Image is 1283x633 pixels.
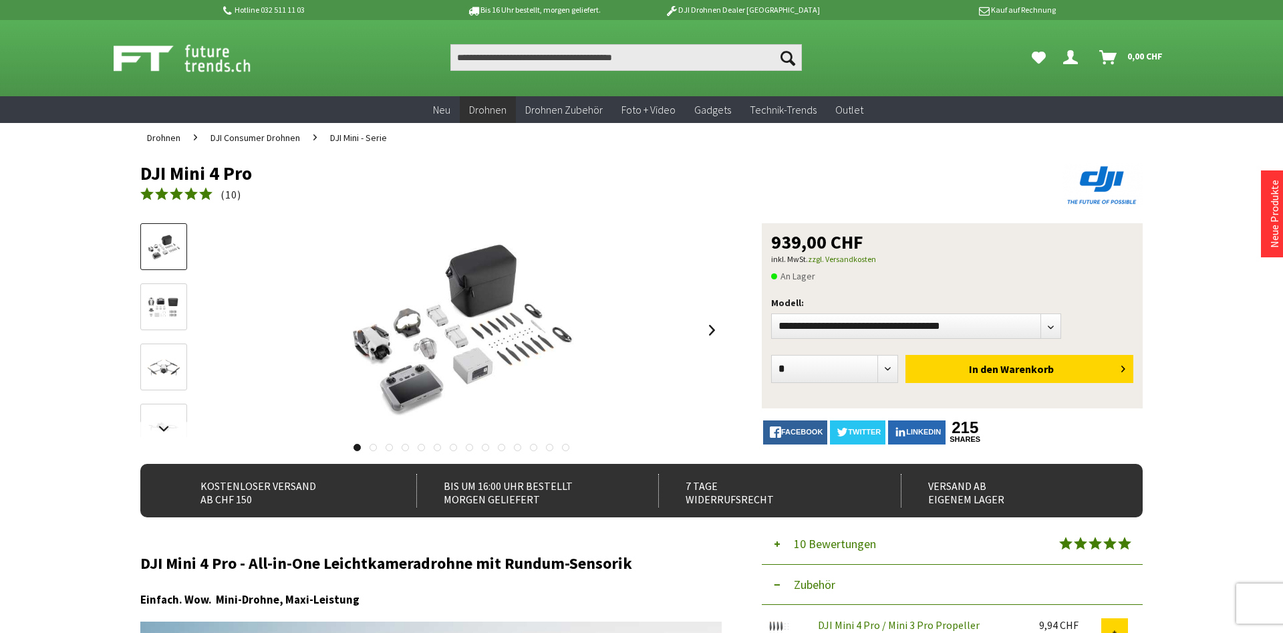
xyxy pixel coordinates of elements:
h1: DJI Mini 4 Pro [140,163,942,183]
span: Gadgets [694,103,731,116]
a: Drohnen [460,96,516,124]
p: inkl. MwSt. [771,251,1133,267]
span: DJI Consumer Drohnen [210,132,300,144]
span: Drohnen [469,103,507,116]
a: Dein Konto [1058,44,1089,71]
span: 10 [225,188,237,201]
a: (10) [140,186,241,203]
img: DJI [1062,163,1143,207]
img: DJI Mini 4 Pro [327,223,595,437]
span: facebook [781,428,823,436]
span: Outlet [835,103,863,116]
div: Versand ab eigenem Lager [901,474,1114,507]
button: Zubehör [762,565,1143,605]
a: zzgl. Versandkosten [808,254,876,264]
span: In den [969,362,998,376]
span: LinkedIn [906,428,941,436]
a: facebook [763,420,827,445]
img: Shop Futuretrends - zur Startseite wechseln [114,41,280,75]
a: Drohnen Zubehör [516,96,612,124]
img: Vorschau: DJI Mini 4 Pro [144,232,183,263]
a: twitter [830,420,885,445]
a: LinkedIn [888,420,946,445]
div: Kostenloser Versand ab CHF 150 [174,474,387,507]
button: Suchen [774,44,802,71]
a: Drohnen [140,123,187,152]
span: 939,00 CHF [771,233,863,251]
span: Neu [433,103,450,116]
input: Produkt, Marke, Kategorie, EAN, Artikelnummer… [450,44,802,71]
span: Technik-Trends [750,103,817,116]
p: Kauf auf Rechnung [847,2,1055,18]
h3: Einfach. Wow. Mini-Drohne, Maxi-Leistung [140,591,722,608]
a: shares [948,435,982,444]
p: Modell: [771,295,1133,311]
div: 7 Tage Widerrufsrecht [658,474,871,507]
span: An Lager [771,268,815,284]
a: Neu [424,96,460,124]
a: Neue Produkte [1268,180,1281,248]
a: Gadgets [685,96,740,124]
span: Drohnen Zubehör [525,103,603,116]
a: DJI Consumer Drohnen [204,123,307,152]
a: Foto + Video [612,96,685,124]
a: Meine Favoriten [1025,44,1052,71]
span: Warenkorb [1000,362,1054,376]
button: 10 Bewertungen [762,524,1143,565]
a: Warenkorb [1094,44,1169,71]
a: DJI Mini 4 Pro / Mini 3 Pro Propeller [818,618,980,632]
div: 9,94 CHF [1039,618,1101,632]
p: Bis 16 Uhr bestellt, morgen geliefert. [429,2,637,18]
span: Drohnen [147,132,180,144]
div: Bis um 16:00 Uhr bestellt Morgen geliefert [416,474,629,507]
a: 215 [948,420,982,435]
h2: DJI Mini 4 Pro - All-in-One Leichtkameradrohne mit Rundum-Sensorik [140,555,722,572]
p: DJI Drohnen Dealer [GEOGRAPHIC_DATA] [638,2,847,18]
span: twitter [848,428,881,436]
a: Outlet [826,96,873,124]
p: Hotline 032 511 11 03 [221,2,429,18]
a: Technik-Trends [740,96,826,124]
span: DJI Mini - Serie [330,132,387,144]
button: In den Warenkorb [905,355,1133,383]
span: Foto + Video [621,103,676,116]
span: ( ) [221,188,241,201]
a: DJI Mini - Serie [323,123,394,152]
span: 0,00 CHF [1127,45,1163,67]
